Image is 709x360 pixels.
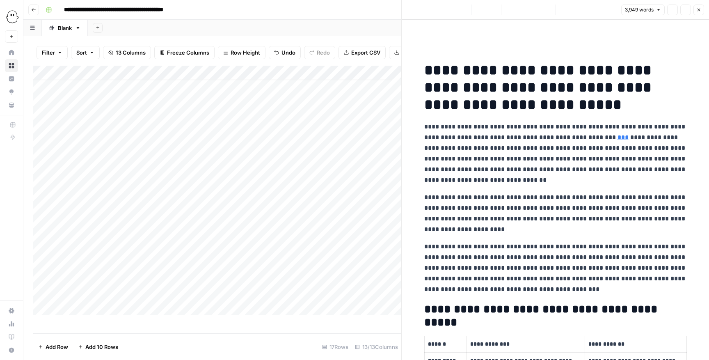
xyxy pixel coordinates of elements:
a: Learning Hub [5,330,18,344]
a: Opportunities [5,85,18,99]
span: Sort [76,48,87,57]
div: 17 Rows [319,340,352,353]
button: Freeze Columns [154,46,215,59]
button: Filter [37,46,68,59]
button: Redo [304,46,335,59]
button: 3,949 words [621,5,665,15]
button: Undo [269,46,301,59]
span: 13 Columns [116,48,146,57]
a: Settings [5,304,18,317]
span: Add 10 Rows [85,343,118,351]
div: Blank [58,24,72,32]
button: Add 10 Rows [73,340,123,353]
span: Freeze Columns [167,48,209,57]
a: Insights [5,72,18,85]
span: Add Row [46,343,68,351]
a: Your Data [5,99,18,112]
img: PhantomBuster Logo [5,9,20,24]
button: Add Row [33,340,73,353]
span: Redo [317,48,330,57]
a: Home [5,46,18,59]
span: 3,949 words [625,6,654,14]
span: Row Height [231,48,260,57]
a: Blank [42,20,88,36]
button: Row Height [218,46,265,59]
span: Undo [281,48,295,57]
button: Workspace: PhantomBuster [5,7,18,27]
a: Browse [5,59,18,72]
button: Export CSV [338,46,386,59]
button: Help + Support [5,344,18,357]
button: 13 Columns [103,46,151,59]
div: 13/13 Columns [352,340,401,353]
span: Export CSV [351,48,380,57]
button: Sort [71,46,100,59]
a: Usage [5,317,18,330]
span: Filter [42,48,55,57]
